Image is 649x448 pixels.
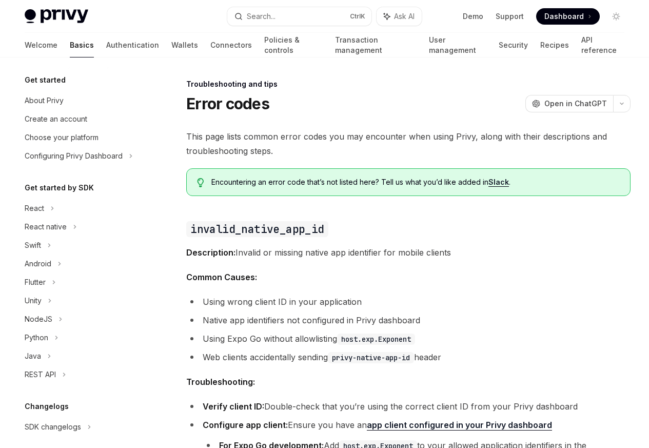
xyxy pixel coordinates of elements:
[25,131,99,144] div: Choose your platform
[25,295,42,307] div: Unity
[525,95,613,112] button: Open in ChatGPT
[106,33,159,57] a: Authentication
[488,178,509,187] a: Slack
[186,332,631,346] li: Using Expo Go without allowlisting
[186,399,631,414] li: Double-check that you’re using the correct client ID from your Privy dashboard
[186,377,255,387] strong: Troubleshooting:
[186,94,269,113] h1: Error codes
[25,258,51,270] div: Android
[25,239,41,251] div: Swift
[350,12,365,21] span: Ctrl K
[210,33,252,57] a: Connectors
[197,178,204,187] svg: Tip
[186,79,631,89] div: Troubleshooting and tips
[328,352,414,363] code: privy-native-app-id
[367,420,552,431] a: app client configured in your Privy dashboard
[496,11,524,22] a: Support
[429,33,487,57] a: User management
[16,128,148,147] a: Choose your platform
[544,99,607,109] span: Open in ChatGPT
[394,11,415,22] span: Ask AI
[25,276,46,288] div: Flutter
[25,94,64,107] div: About Privy
[25,74,66,86] h5: Get started
[540,33,569,57] a: Recipes
[171,33,198,57] a: Wallets
[186,245,631,260] span: Invalid or missing native app identifier for mobile clients
[25,182,94,194] h5: Get started by SDK
[377,7,422,26] button: Ask AI
[25,350,41,362] div: Java
[186,129,631,158] span: This page lists common error codes you may encounter when using Privy, along with their descripti...
[544,11,584,22] span: Dashboard
[335,33,416,57] a: Transaction management
[25,33,57,57] a: Welcome
[186,313,631,327] li: Native app identifiers not configured in Privy dashboard
[16,91,148,110] a: About Privy
[25,221,67,233] div: React native
[186,247,235,258] strong: Description:
[70,33,94,57] a: Basics
[25,313,52,325] div: NodeJS
[186,295,631,309] li: Using wrong client ID in your application
[186,350,631,364] li: Web clients accidentally sending header
[264,33,323,57] a: Policies & controls
[25,421,81,433] div: SDK changelogs
[203,420,288,430] strong: Configure app client:
[25,400,69,413] h5: Changelogs
[608,8,624,25] button: Toggle dark mode
[25,150,123,162] div: Configuring Privy Dashboard
[499,33,528,57] a: Security
[247,10,276,23] div: Search...
[463,11,483,22] a: Demo
[186,221,328,237] code: invalid_native_app_id
[227,7,371,26] button: Search...CtrlK
[25,368,56,381] div: REST API
[25,9,88,24] img: light logo
[25,202,44,215] div: React
[536,8,600,25] a: Dashboard
[186,272,257,282] strong: Common Causes:
[16,110,148,128] a: Create an account
[203,401,264,412] strong: Verify client ID:
[337,334,415,345] code: host.exp.Exponent
[25,332,48,344] div: Python
[211,177,620,187] span: Encountering an error code that’s not listed here? Tell us what you’d like added in .
[581,33,624,57] a: API reference
[25,113,87,125] div: Create an account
